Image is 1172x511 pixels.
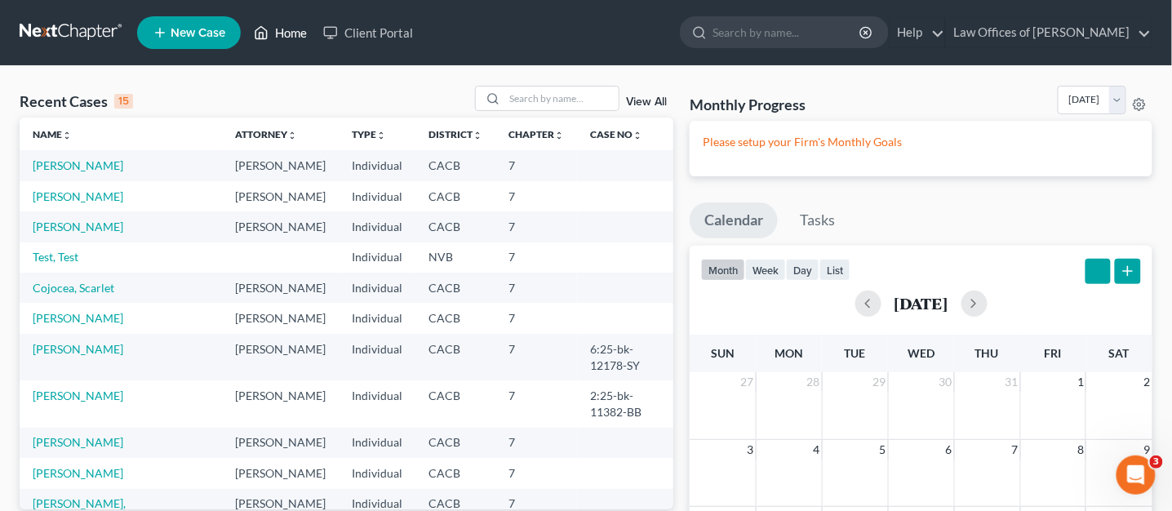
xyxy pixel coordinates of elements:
i: unfold_more [554,131,564,140]
button: day [786,259,819,281]
span: 7 [1010,440,1020,460]
span: 9 [1143,440,1152,460]
i: unfold_more [62,131,72,140]
a: Home [246,18,315,47]
button: list [819,259,850,281]
td: [PERSON_NAME] [222,428,339,458]
button: month [701,259,745,281]
td: 7 [495,211,577,242]
span: Sat [1109,346,1130,360]
td: CACB [415,273,495,303]
td: Individual [339,211,415,242]
span: Wed [908,346,934,360]
span: Mon [775,346,803,360]
td: CACB [415,458,495,488]
td: [PERSON_NAME] [222,211,339,242]
span: New Case [171,27,225,39]
td: CACB [415,211,495,242]
a: Chapterunfold_more [508,128,564,140]
td: 7 [495,428,577,458]
td: 7 [495,380,577,427]
td: Individual [339,242,415,273]
a: Calendar [690,202,778,238]
td: 7 [495,334,577,380]
input: Search by name... [713,17,862,47]
a: [PERSON_NAME] [33,220,123,233]
td: [PERSON_NAME] [222,150,339,180]
span: 3 [1150,455,1163,469]
td: Individual [339,428,415,458]
td: [PERSON_NAME] [222,303,339,333]
a: [PERSON_NAME] [33,311,123,325]
span: 4 [812,440,822,460]
a: Test, Test [33,250,78,264]
td: 7 [495,242,577,273]
a: Attorneyunfold_more [235,128,297,140]
i: unfold_more [287,131,297,140]
span: 29 [872,372,888,392]
span: Sun [711,346,735,360]
i: unfold_more [633,131,642,140]
span: 27 [739,372,756,392]
button: week [745,259,786,281]
input: Search by name... [504,87,619,110]
span: 31 [1004,372,1020,392]
a: Tasks [785,202,850,238]
a: Help [890,18,944,47]
span: 6 [944,440,954,460]
a: [PERSON_NAME] [33,389,123,402]
a: Typeunfold_more [352,128,386,140]
td: 7 [495,150,577,180]
span: 2 [1143,372,1152,392]
td: CACB [415,334,495,380]
td: [PERSON_NAME] [222,273,339,303]
td: 2:25-bk-11382-BB [577,380,673,427]
span: Thu [975,346,999,360]
td: 6:25-bk-12178-SY [577,334,673,380]
a: Cojocea, Scarlet [33,281,114,295]
span: 8 [1076,440,1085,460]
span: 30 [938,372,954,392]
td: Individual [339,380,415,427]
a: Districtunfold_more [428,128,482,140]
h2: [DATE] [895,295,948,312]
td: Individual [339,458,415,488]
i: unfold_more [473,131,482,140]
a: [PERSON_NAME] [33,435,123,449]
td: CACB [415,380,495,427]
a: Law Offices of [PERSON_NAME] [946,18,1152,47]
td: [PERSON_NAME] [222,334,339,380]
td: NVB [415,242,495,273]
iframe: Intercom live chat [1117,455,1156,495]
td: CACB [415,303,495,333]
span: Tue [845,346,866,360]
a: Client Portal [315,18,421,47]
td: CACB [415,181,495,211]
span: 1 [1076,372,1085,392]
a: [PERSON_NAME] [33,342,123,356]
a: [PERSON_NAME] [33,466,123,480]
td: 7 [495,181,577,211]
td: [PERSON_NAME] [222,380,339,427]
span: 3 [746,440,756,460]
td: Individual [339,181,415,211]
a: View All [626,96,667,108]
i: unfold_more [376,131,386,140]
td: Individual [339,150,415,180]
a: [PERSON_NAME] [33,158,123,172]
span: 5 [878,440,888,460]
td: [PERSON_NAME] [222,458,339,488]
div: Recent Cases [20,91,133,111]
td: Individual [339,303,415,333]
td: [PERSON_NAME] [222,181,339,211]
td: Individual [339,273,415,303]
span: 28 [806,372,822,392]
p: Please setup your Firm's Monthly Goals [703,134,1139,150]
td: CACB [415,428,495,458]
td: 7 [495,273,577,303]
div: 15 [114,94,133,109]
td: 7 [495,458,577,488]
h3: Monthly Progress [690,95,806,114]
span: Fri [1045,346,1062,360]
a: Case Nounfold_more [590,128,642,140]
